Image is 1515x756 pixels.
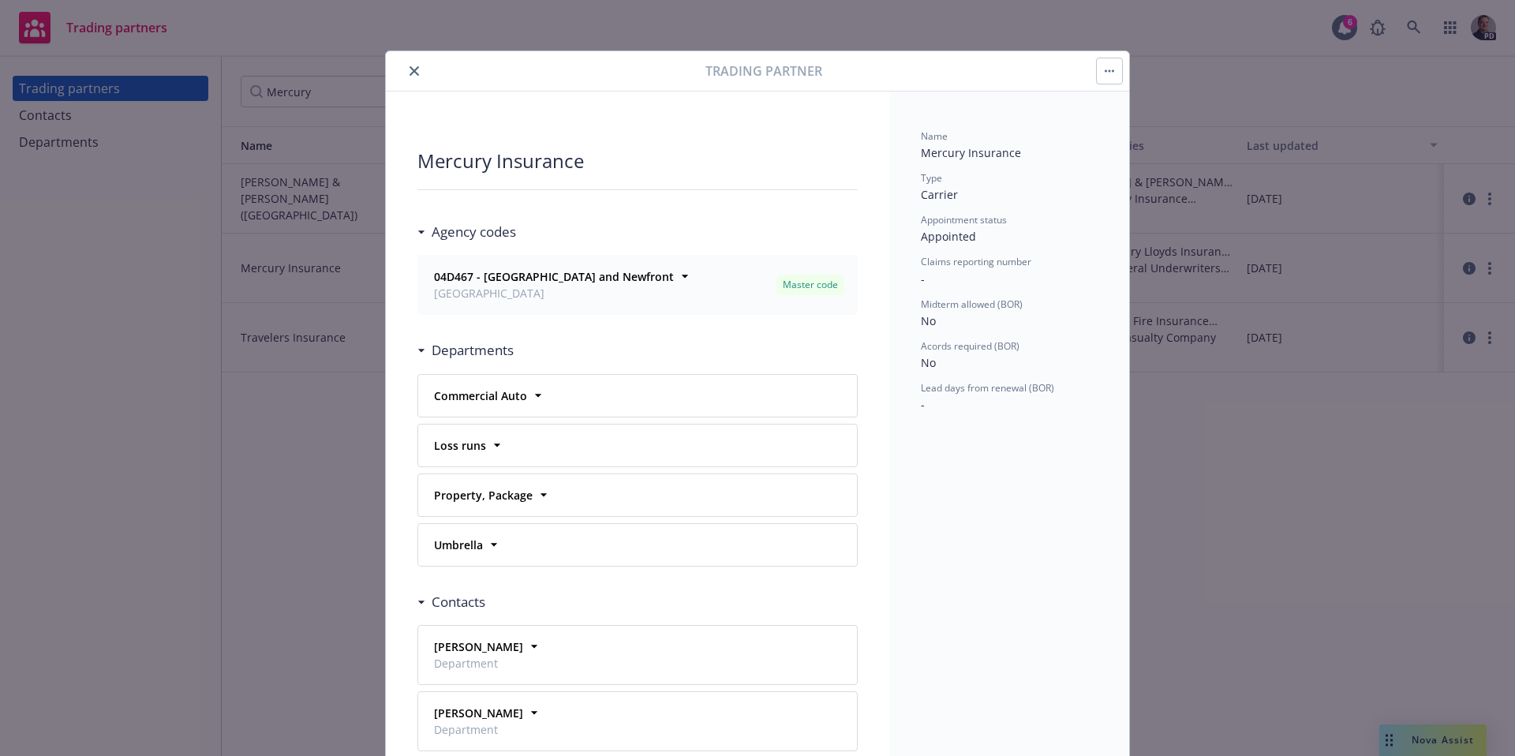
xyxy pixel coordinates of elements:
span: Acords required (BOR) [921,339,1019,353]
span: Master code [783,278,838,292]
span: Carrier [921,187,958,202]
span: Midterm allowed (BOR) [921,298,1023,311]
span: Appointment status [921,213,1007,226]
h3: Departments [432,340,514,361]
span: No [921,355,936,370]
span: Claims reporting number [921,255,1031,268]
span: Trading partner [705,62,822,80]
strong: Commercial Auto [434,388,527,403]
strong: [PERSON_NAME] [434,639,523,654]
span: [GEOGRAPHIC_DATA] [434,285,674,301]
span: - [921,271,925,286]
strong: Loss runs [434,438,486,453]
span: No [921,313,936,328]
span: Type [921,171,942,185]
strong: Umbrella [434,537,483,552]
div: Departments [417,340,514,361]
div: Agency codes [417,222,516,242]
strong: 04D467 - [GEOGRAPHIC_DATA] and Newfront [434,269,674,284]
span: Department [434,655,523,672]
button: close [405,62,424,80]
h3: Agency codes [432,222,516,242]
strong: [PERSON_NAME] [434,705,523,720]
span: Appointed [921,229,976,244]
strong: Property, Package [434,488,533,503]
div: Mercury Insurance [417,148,858,174]
div: Contacts [417,592,485,612]
span: Lead days from renewal (BOR) [921,381,1054,395]
span: Department [434,721,523,738]
span: Mercury Insurance [921,145,1021,160]
span: Name [921,129,948,143]
h3: Contacts [432,592,485,612]
span: - [921,397,925,412]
